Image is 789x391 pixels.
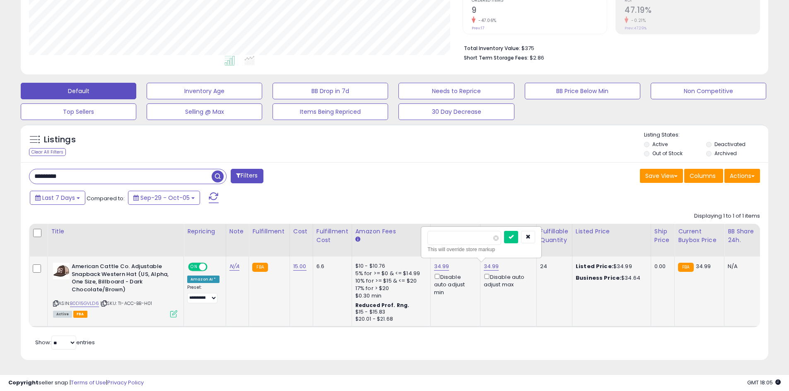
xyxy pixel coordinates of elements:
span: All listings currently available for purchase on Amazon [53,311,72,318]
button: Actions [724,169,760,183]
span: Columns [690,172,716,180]
span: OFF [206,264,220,271]
a: 15.00 [293,262,306,271]
div: $0.30 min [355,292,424,300]
div: 24 [540,263,566,270]
button: Save View [640,169,683,183]
div: Listed Price [576,227,647,236]
h2: 47.19% [625,5,760,17]
div: Note [229,227,246,236]
small: FBA [678,263,693,272]
label: Active [652,141,668,148]
label: Archived [714,150,737,157]
button: Needs to Reprice [398,83,514,99]
span: Sep-29 - Oct-05 [140,194,190,202]
span: Compared to: [87,194,125,202]
div: Fulfillable Quantity [540,227,569,245]
div: Disable auto adjust max [484,272,530,288]
button: Columns [684,169,723,183]
div: N/A [728,263,755,270]
label: Deactivated [714,141,746,148]
small: Amazon Fees. [355,236,360,243]
button: Default [21,83,136,99]
button: Items Being Repriced [273,103,388,120]
span: 34.99 [696,262,711,270]
a: N/A [229,262,239,271]
button: BB Price Below Min [525,83,640,99]
div: $20.01 - $21.68 [355,316,424,323]
div: 17% for > $20 [355,285,424,292]
b: Total Inventory Value: [464,45,520,52]
span: | SKU: TI-ACC-BB-H01 [100,300,152,307]
div: $34.64 [576,274,644,282]
a: B0D15GVLD6 [70,300,99,307]
div: Ship Price [654,227,671,245]
h5: Listings [44,134,76,146]
button: Top Sellers [21,103,136,120]
div: $15 - $15.83 [355,309,424,316]
button: 30 Day Decrease [398,103,514,120]
div: Cost [293,227,309,236]
b: Short Term Storage Fees: [464,54,528,61]
div: Current Buybox Price [678,227,721,245]
div: Fulfillment [252,227,286,236]
div: 6.6 [316,263,345,270]
div: $10 - $10.76 [355,263,424,270]
span: 2025-10-13 18:05 GMT [747,379,781,386]
div: ASIN: [53,263,177,317]
div: Clear All Filters [29,148,66,156]
a: 34.99 [434,262,449,271]
button: Selling @ Max [147,103,262,120]
div: 5% for >= $0 & <= $14.99 [355,270,424,277]
small: Prev: 47.29% [625,26,647,31]
div: Displaying 1 to 1 of 1 items [694,212,760,220]
button: Filters [231,169,263,183]
a: Terms of Use [71,379,106,386]
div: Preset: [187,285,220,303]
a: Privacy Policy [107,379,144,386]
b: Business Price: [576,274,621,282]
div: Amazon Fees [355,227,427,236]
a: 34.99 [484,262,499,271]
div: 10% for >= $15 & <= $20 [355,277,424,285]
div: Repricing [187,227,222,236]
span: $2.86 [530,54,544,62]
div: Disable auto adjust min [434,272,474,296]
button: Sep-29 - Oct-05 [128,191,200,205]
div: Fulfillment Cost [316,227,348,245]
b: Reduced Prof. Rng. [355,302,410,309]
span: Show: entries [35,338,95,346]
h2: 9 [472,5,607,17]
strong: Copyright [8,379,39,386]
small: -0.21% [628,17,646,24]
div: This will override store markup [427,245,535,254]
p: Listing States: [644,131,768,139]
div: seller snap | | [8,379,144,387]
button: BB Drop in 7d [273,83,388,99]
button: Inventory Age [147,83,262,99]
div: 0.00 [654,263,668,270]
div: $34.99 [576,263,644,270]
span: ON [189,264,199,271]
b: Listed Price: [576,262,613,270]
small: -47.06% [475,17,497,24]
img: 41U9o3BUT6L._SL40_.jpg [53,263,70,279]
small: Prev: 17 [472,26,484,31]
label: Out of Stock [652,150,683,157]
b: American Cattle Co. Adjustable Snapback Western Hat (US, Alpha, One Size, Billboard - Dark Chocol... [72,263,172,295]
span: FBA [73,311,87,318]
span: Last 7 Days [42,194,75,202]
button: Non Competitive [651,83,766,99]
small: FBA [252,263,268,272]
li: $375 [464,43,754,53]
div: BB Share 24h. [728,227,758,245]
button: Last 7 Days [30,191,85,205]
div: Title [51,227,180,236]
div: Amazon AI * [187,276,220,283]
